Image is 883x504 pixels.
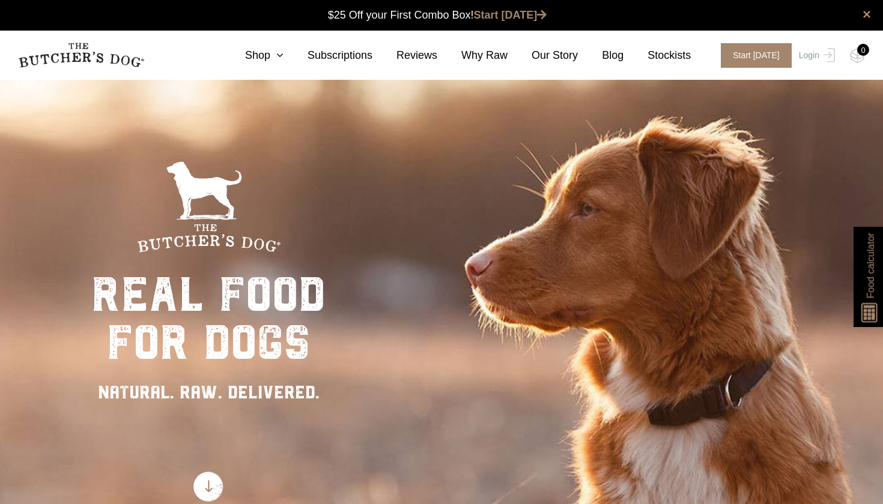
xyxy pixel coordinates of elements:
[91,271,326,367] div: real food for dogs
[437,47,508,64] a: Why Raw
[221,47,284,64] a: Shop
[721,43,792,68] span: Start [DATE]
[508,47,578,64] a: Our Story
[624,47,691,64] a: Stockists
[372,47,437,64] a: Reviews
[863,7,871,22] a: close
[284,47,372,64] a: Subscriptions
[578,47,624,64] a: Blog
[857,44,869,56] div: 0
[796,43,835,68] a: Login
[91,379,326,406] div: NATURAL. RAW. DELIVERED.
[850,48,865,64] img: TBD_Cart-Empty.png
[709,43,796,68] a: Start [DATE]
[474,9,547,21] a: Start [DATE]
[863,233,878,298] span: Food calculator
